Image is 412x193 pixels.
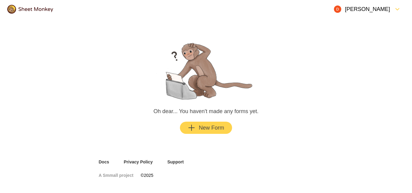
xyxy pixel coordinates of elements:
[188,124,224,131] div: New Form
[7,5,53,14] img: logo@2x.png
[334,5,390,13] div: [PERSON_NAME]
[330,2,405,16] button: Open Menu
[188,124,195,131] svg: Add
[151,38,261,100] img: empty.png
[153,108,259,115] p: Oh dear... You haven't made any forms yet.
[394,5,401,13] svg: FormDown
[141,172,153,178] span: © 2025
[99,172,134,178] a: A Smmall project
[99,159,109,165] a: Docs
[124,159,153,165] a: Privacy Policy
[167,159,184,165] a: Support
[181,122,231,133] button: AddNew Form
